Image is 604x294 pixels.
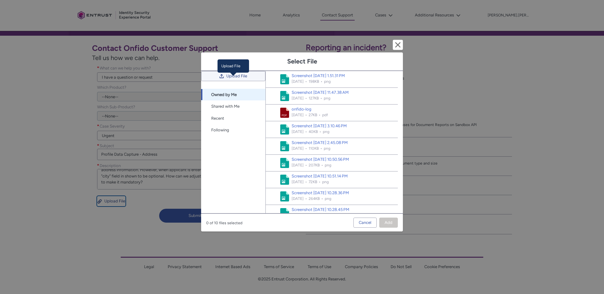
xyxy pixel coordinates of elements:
[313,113,317,117] span: KB
[201,71,265,81] button: Upload File
[322,180,329,184] span: png
[292,89,349,96] span: Screenshot 2025-06-26 at 11.47.38 AM
[353,218,377,228] button: Cancel
[324,79,331,84] span: png
[393,40,403,50] button: Cancel and close
[292,73,345,79] span: Screenshot 2025-06-26 at 1.51.31 PM
[292,196,309,201] span: [DATE]
[324,146,330,151] span: png
[323,129,329,134] span: png
[309,96,314,100] span: 127
[309,163,315,167] span: 207
[314,146,319,151] span: KB
[309,113,313,117] span: 27
[201,100,265,112] a: Shared with Me
[314,96,319,100] span: KB
[206,218,242,226] span: 0 of 10 files selected
[313,129,318,134] span: KB
[201,112,265,124] a: Recent
[226,71,247,81] span: Upload File
[218,59,249,73] div: Upload File
[309,180,313,184] span: 72
[315,196,320,201] span: KB
[313,180,317,184] span: KB
[292,146,309,151] span: [DATE]
[379,218,398,228] button: Add
[309,79,315,84] span: 198
[292,123,347,129] span: Screenshot 2025-01-30 at 3.10.46 PM
[292,79,309,84] span: [DATE]
[292,190,349,196] span: Screenshot 2024-12-05 at 10.28.36 PM
[324,96,330,100] span: png
[309,129,313,134] span: 40
[325,196,331,201] span: png
[292,96,309,100] span: [DATE]
[292,173,348,179] span: Screenshot 2024-12-05 at 10.51.14 PM
[315,163,320,167] span: KB
[309,196,315,201] span: 264
[292,106,328,112] span: onfido-log
[292,180,309,184] span: [DATE]
[292,163,309,167] span: [DATE]
[359,218,371,227] span: Cancel
[292,129,309,134] span: [DATE]
[201,124,265,136] a: Following
[292,156,349,163] span: Screenshot 2024-12-05 at 10.50.56 PM
[309,146,314,151] span: 110
[325,163,331,167] span: png
[206,57,398,65] h1: Select File
[292,113,309,117] span: [DATE]
[322,113,328,117] span: pdf
[292,207,349,213] span: Screenshot 2024-12-05 at 10.28.45 PM
[315,79,319,84] span: KB
[292,140,348,146] span: Screenshot 2025-01-24 at 2.45.08 PM
[201,89,265,101] a: Owned by Me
